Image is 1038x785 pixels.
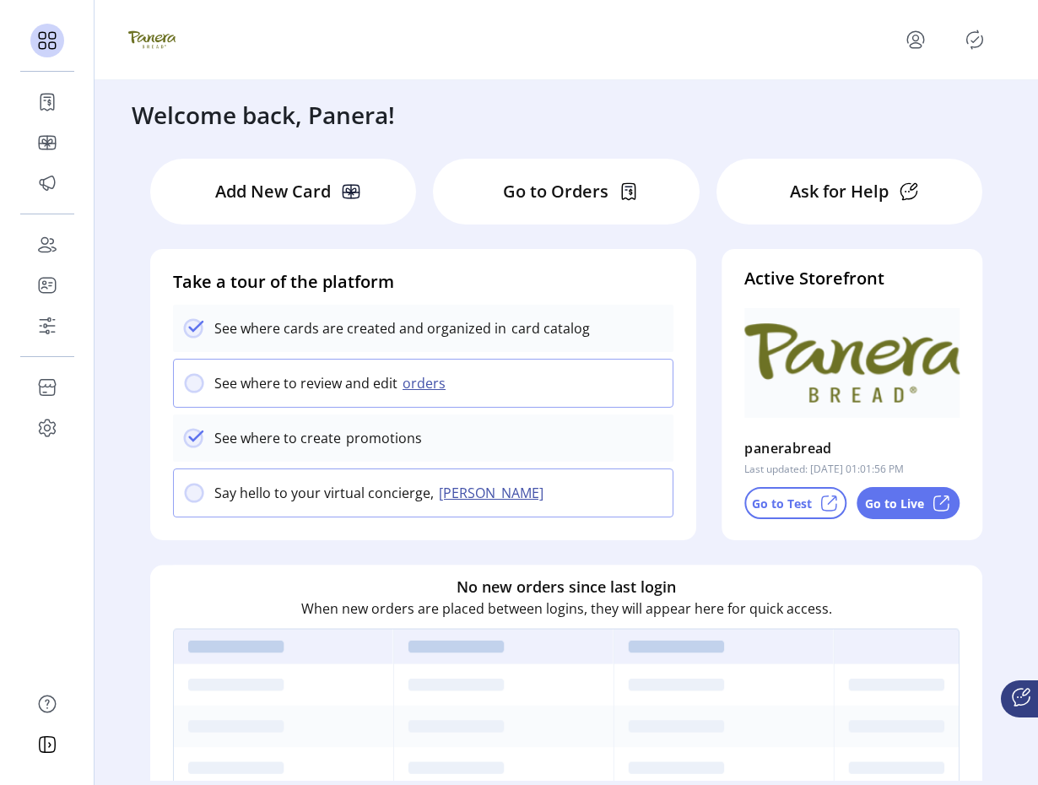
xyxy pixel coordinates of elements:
h3: Welcome back, Panera! [132,97,395,133]
button: orders [397,373,456,393]
p: card catalog [506,318,590,338]
button: Publisher Panel [961,26,988,53]
button: [PERSON_NAME] [434,483,554,503]
p: When new orders are placed between logins, they will appear here for quick access. [301,598,832,619]
p: promotions [341,428,422,448]
img: logo [128,16,176,63]
p: Go to Live [865,495,924,512]
p: Say hello to your virtual concierge, [214,483,434,503]
p: Ask for Help [790,179,889,204]
p: See where cards are created and organized in [214,318,506,338]
button: menu [902,26,929,53]
p: Last updated: [DATE] 01:01:56 PM [744,462,904,477]
p: panerabread [744,435,831,462]
h4: Take a tour of the platform [173,269,673,295]
p: See where to create [214,428,341,448]
p: See where to review and edit [214,373,397,393]
h6: No new orders since last login [457,576,676,598]
h4: Active Storefront [744,266,960,291]
p: Go to Test [752,495,812,512]
p: Add New Card [215,179,331,204]
p: Go to Orders [503,179,608,204]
